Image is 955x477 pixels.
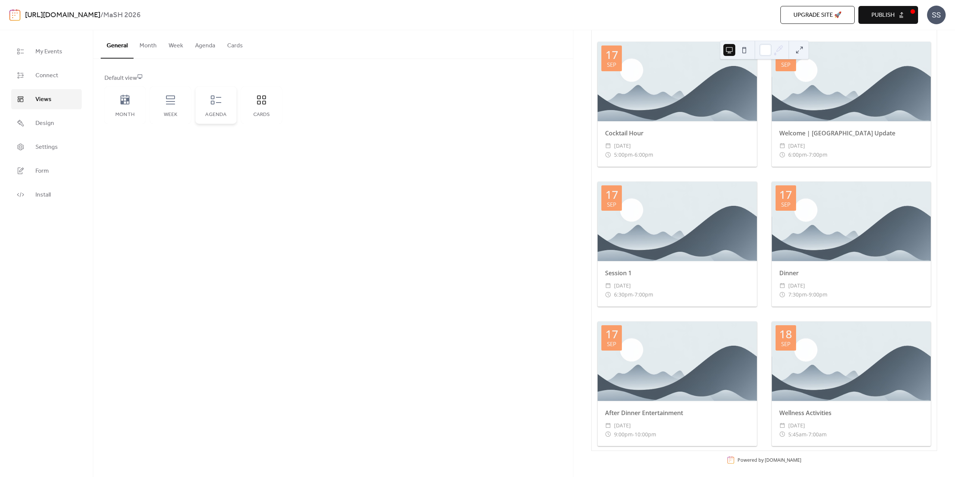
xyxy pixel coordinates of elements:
[35,143,58,152] span: Settings
[35,95,51,104] span: Views
[871,11,895,20] span: Publish
[189,30,221,58] button: Agenda
[157,112,184,118] div: Week
[788,430,807,439] span: 5:45am
[779,329,792,340] div: 18
[793,11,842,20] span: Upgrade site 🚀
[788,281,805,290] span: [DATE]
[35,167,49,176] span: Form
[614,430,633,439] span: 9:00pm
[605,141,611,150] div: ​
[598,408,757,417] div: After Dinner Entertainment
[203,112,229,118] div: Agenda
[605,150,611,159] div: ​
[779,49,792,60] div: 17
[11,113,82,133] a: Design
[605,281,611,290] div: ​
[807,290,809,299] span: -
[779,281,785,290] div: ​
[605,189,618,200] div: 17
[35,191,51,200] span: Install
[11,65,82,85] a: Connect
[35,119,54,128] span: Design
[614,281,631,290] span: [DATE]
[614,141,631,150] span: [DATE]
[163,30,189,58] button: Week
[779,430,785,439] div: ​
[607,202,616,207] div: Sep
[808,430,827,439] span: 7:00am
[635,150,653,159] span: 6:00pm
[607,341,616,347] div: Sep
[11,185,82,205] a: Install
[635,430,656,439] span: 10:00pm
[738,457,801,463] div: Powered by
[633,430,635,439] span: -
[788,141,805,150] span: [DATE]
[614,421,631,430] span: [DATE]
[605,49,618,60] div: 17
[635,290,653,299] span: 7:00pm
[35,47,62,56] span: My Events
[781,62,790,68] div: Sep
[772,129,931,138] div: Welcome | [GEOGRAPHIC_DATA] Update
[779,290,785,299] div: ​
[112,112,138,118] div: Month
[614,150,633,159] span: 5:00pm
[781,341,790,347] div: Sep
[11,89,82,109] a: Views
[11,41,82,62] a: My Events
[11,161,82,181] a: Form
[134,30,163,58] button: Month
[101,30,134,59] button: General
[779,421,785,430] div: ​
[35,71,58,80] span: Connect
[781,202,790,207] div: Sep
[927,6,946,24] div: SS
[788,421,805,430] span: [DATE]
[807,430,808,439] span: -
[788,290,807,299] span: 7:30pm
[633,150,635,159] span: -
[779,150,785,159] div: ​
[809,150,827,159] span: 7:00pm
[807,150,809,159] span: -
[780,6,855,24] button: Upgrade site 🚀
[788,150,807,159] span: 6:00pm
[765,457,801,463] a: [DOMAIN_NAME]
[614,290,633,299] span: 6:30pm
[605,290,611,299] div: ​
[25,8,100,22] a: [URL][DOMAIN_NAME]
[605,430,611,439] div: ​
[772,408,931,417] div: Wellness Activities
[607,62,616,68] div: Sep
[103,8,141,22] b: MaSH 2026
[248,112,275,118] div: Cards
[858,6,918,24] button: Publish
[104,74,560,83] div: Default view
[221,30,249,58] button: Cards
[779,141,785,150] div: ​
[772,269,931,277] div: Dinner
[100,8,103,22] b: /
[598,269,757,277] div: Session 1
[633,290,635,299] span: -
[809,290,827,299] span: 9:00pm
[9,9,21,21] img: logo
[779,189,792,200] div: 17
[598,129,757,138] div: Cocktail Hour
[605,421,611,430] div: ​
[605,329,618,340] div: 17
[11,137,82,157] a: Settings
